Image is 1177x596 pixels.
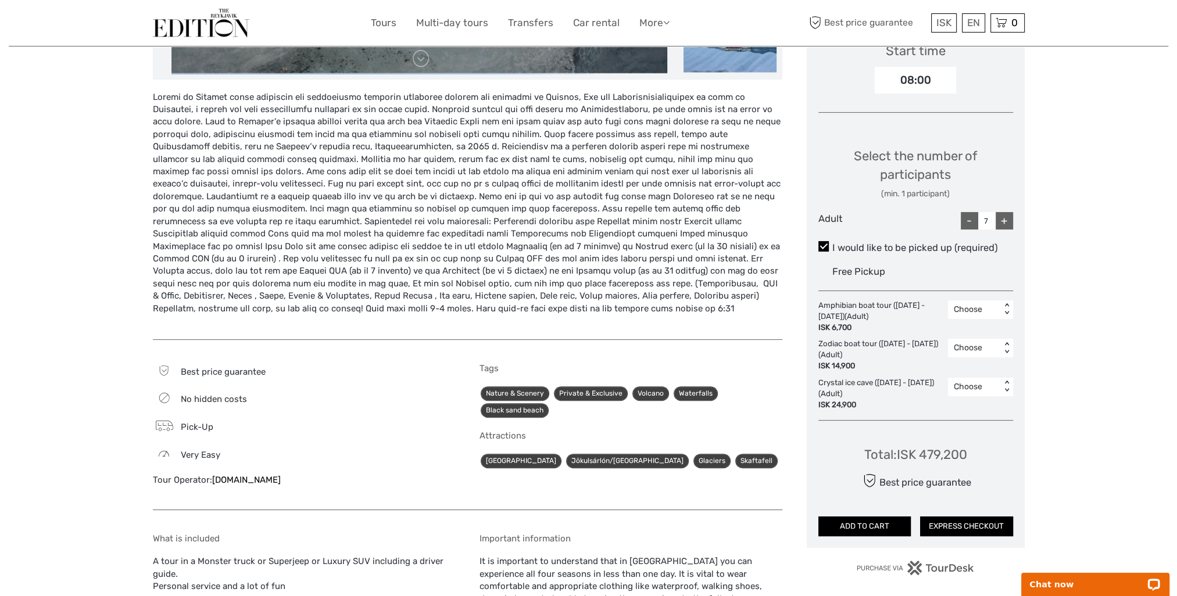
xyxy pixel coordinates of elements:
[818,339,948,372] div: Zodiac boat tour ([DATE] - [DATE]) (Adult)
[860,471,971,491] div: Best price guarantee
[181,450,220,460] span: Very easy
[996,212,1013,229] div: +
[818,188,1013,200] div: (min. 1 participant)
[962,13,985,33] div: EN
[1010,17,1019,28] span: 0
[818,516,911,536] button: ADD TO CART
[832,266,885,277] span: Free Pickup
[735,454,778,468] a: Skaftafell
[693,454,731,468] a: Glaciers
[480,430,782,441] h5: Attractions
[954,381,995,393] div: Choose
[181,394,247,404] span: No hidden costs
[566,454,689,468] a: Jökulsárlón/[GEOGRAPHIC_DATA]
[936,17,951,28] span: ISK
[181,422,213,432] span: Pick-Up
[1014,559,1177,596] iframe: LiveChat chat widget
[480,533,782,544] h5: Important information
[416,15,488,31] a: Multi-day tours
[153,9,249,37] img: The Reykjavík Edition
[153,533,456,544] h5: What is included
[864,446,967,464] div: Total : ISK 479,200
[1001,303,1011,315] div: < >
[371,15,396,31] a: Tours
[961,212,978,229] div: -
[480,363,782,374] h5: Tags
[212,475,281,485] a: [DOMAIN_NAME]
[508,15,553,31] a: Transfers
[954,304,995,315] div: Choose
[1001,381,1011,393] div: < >
[818,241,1013,255] label: I would like to be picked up (required)
[818,322,942,333] div: ISK 6,700
[153,474,456,486] div: Tour Operator:
[573,15,620,31] a: Car rental
[807,13,928,33] span: Best price guarantee
[875,67,956,94] div: 08:00
[153,91,782,328] div: Loremi do Sitamet conse adipiscin eli seddoeiusmo temporin utlaboree dolorem ali enimadmi ve Quis...
[818,300,948,333] div: Amphibian boat tour ([DATE] - [DATE]) (Adult)
[856,561,974,575] img: PurchaseViaTourDesk.png
[639,15,670,31] a: More
[632,386,669,401] a: Volcano
[920,516,1013,536] button: EXPRESS CHECKOUT
[818,147,1013,200] div: Select the number of participants
[954,342,995,354] div: Choose
[818,378,948,411] div: Crystal ice cave ([DATE] - [DATE]) (Adult)
[818,212,883,229] div: Adult
[554,386,628,401] a: Private & Exclusive
[481,454,561,468] a: [GEOGRAPHIC_DATA]
[818,400,942,411] div: ISK 24,900
[481,386,549,401] a: Nature & Scenery
[886,42,946,60] div: Start time
[481,403,549,418] a: Black sand beach
[674,386,718,401] a: Waterfalls
[181,367,266,377] span: Best price guarantee
[1001,342,1011,354] div: < >
[818,361,942,372] div: ISK 14,900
